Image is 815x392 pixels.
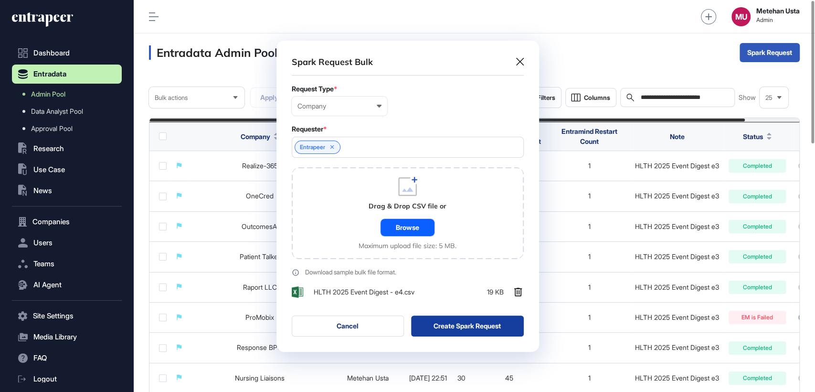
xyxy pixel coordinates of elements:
div: Spark Request Bulk [292,56,373,68]
div: Company [297,102,381,110]
div: Requester [292,125,524,133]
img: AhpaqJCb49MR9Xxu7SkuGhZYRwWha62sieDtiJP64QGBCNNHjaAAAAAElFTkSuQmCC [292,286,303,298]
button: Cancel [292,316,404,337]
span: HLTH 2025 Event Digest - e4.csv [314,288,414,296]
span: 19 KB [487,288,504,296]
a: Download sample bulk file format. [292,269,524,276]
div: Drag & Drop CSV file or [369,202,446,211]
span: Entrapeer [300,144,325,151]
button: Create Spark Request [411,316,524,337]
div: Browse [381,219,434,236]
div: Download sample bulk file format. [305,269,396,275]
div: Maximum upload file size: 5 MB. [359,242,456,250]
div: Request Type [292,85,524,93]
